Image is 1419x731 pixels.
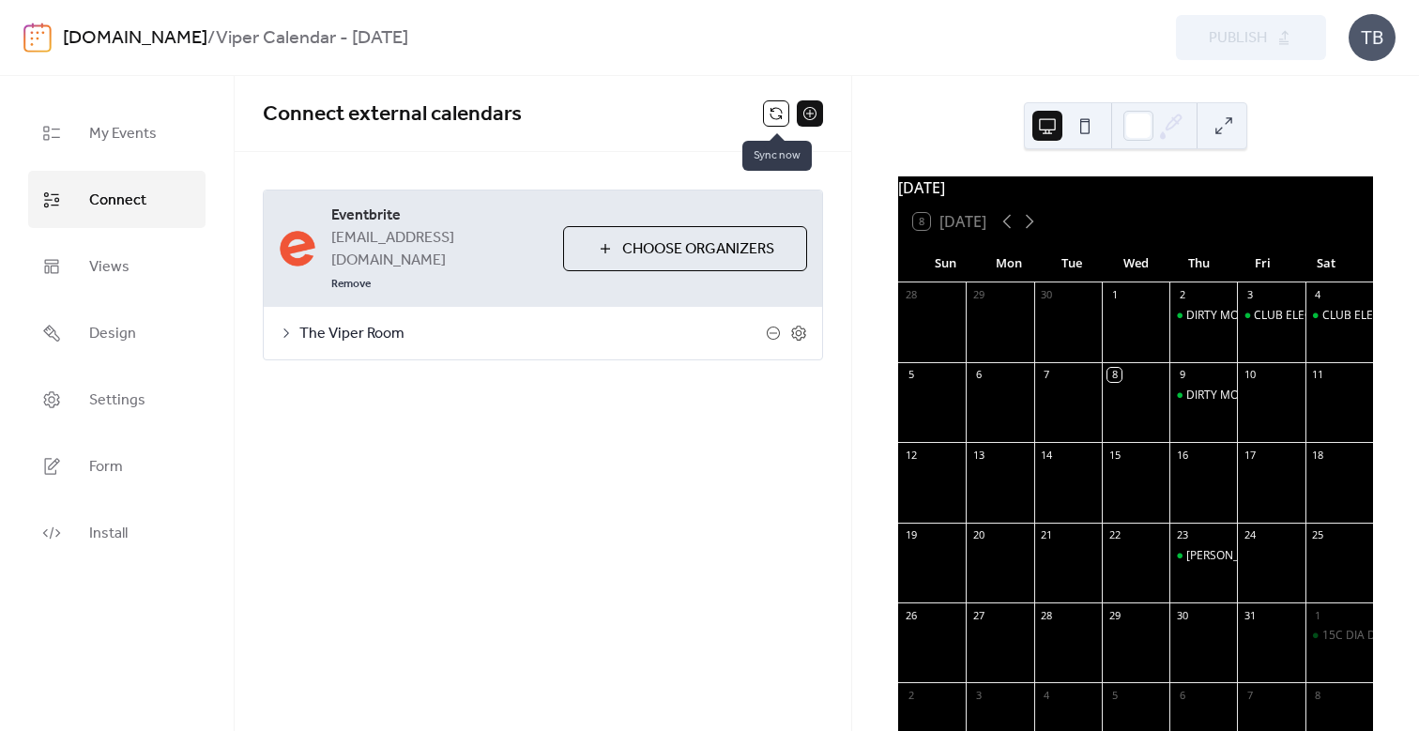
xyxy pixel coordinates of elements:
[1107,688,1121,702] div: 5
[299,323,766,345] span: The Viper Room
[1040,608,1054,622] div: 28
[913,245,977,282] div: Sun
[971,688,985,702] div: 3
[1040,288,1054,302] div: 30
[1040,688,1054,702] div: 4
[1243,288,1257,302] div: 3
[331,205,548,227] span: Eventbrite
[904,288,918,302] div: 28
[1175,608,1189,622] div: 30
[971,528,985,542] div: 20
[1107,448,1121,462] div: 15
[1107,288,1121,302] div: 1
[1311,528,1325,542] div: 25
[904,528,918,542] div: 19
[28,371,206,428] a: Settings
[1311,288,1325,302] div: 4
[1107,608,1121,622] div: 29
[63,21,207,56] a: [DOMAIN_NAME]
[1169,548,1237,564] div: JAMES HALL & THE LADIES OF… W JIMMY GNECCO AND RINGO’S CARR ALSO DJ CASPER!
[1104,245,1167,282] div: Wed
[1294,245,1358,282] div: Sat
[89,452,123,481] span: Form
[563,226,807,271] button: Choose Organizers
[28,237,206,295] a: Views
[1243,608,1257,622] div: 31
[1243,528,1257,542] div: 24
[89,519,128,548] span: Install
[89,386,145,415] span: Settings
[904,608,918,622] div: 26
[1107,368,1121,382] div: 8
[1175,688,1189,702] div: 6
[89,186,146,215] span: Connect
[1349,14,1396,61] div: TB
[971,448,985,462] div: 13
[977,245,1041,282] div: Mon
[28,504,206,561] a: Install
[1305,308,1373,324] div: CLUB ELECTRIC SATURDAY OCTOBER 4TH VIPER ROOM
[1167,245,1231,282] div: Thu
[279,230,316,267] img: eventbrite
[971,288,985,302] div: 29
[904,448,918,462] div: 12
[1040,528,1054,542] div: 21
[742,141,812,171] span: Sync now
[1243,368,1257,382] div: 10
[1175,288,1189,302] div: 2
[1107,528,1121,542] div: 22
[1311,448,1325,462] div: 18
[971,608,985,622] div: 27
[1237,308,1305,324] div: CLUB ELECTRIC VIPER ROOM FRIDAY OCTOBER 3RD
[1311,608,1325,622] div: 1
[1175,448,1189,462] div: 16
[904,688,918,702] div: 2
[28,104,206,161] a: My Events
[89,252,130,282] span: Views
[23,23,52,53] img: logo
[1186,308,1367,324] div: DIRTY MONDAYS PRESENTS: AZRA
[28,437,206,495] a: Form
[1169,308,1237,324] div: DIRTY MONDAYS PRESENTS: AZRA
[1311,368,1325,382] div: 11
[89,119,157,148] span: My Events
[622,238,774,261] span: Choose Organizers
[1311,688,1325,702] div: 8
[1243,448,1257,462] div: 17
[1041,245,1105,282] div: Tue
[89,319,136,348] span: Design
[1175,528,1189,542] div: 23
[28,304,206,361] a: Design
[1175,368,1189,382] div: 9
[1243,688,1257,702] div: 7
[898,176,1373,199] div: [DATE]
[216,21,408,56] b: Viper Calendar - [DATE]
[1040,448,1054,462] div: 14
[207,21,216,56] b: /
[263,94,522,135] span: Connect external calendars
[1231,245,1295,282] div: Fri
[904,368,918,382] div: 5
[331,227,548,272] span: [EMAIL_ADDRESS][DOMAIN_NAME]
[1169,388,1237,404] div: DIRTY MONDAYS PRESENTS: ANTHONY GASER (FEAT. KAGEORGIS)
[28,171,206,228] a: Connect
[331,277,371,292] span: Remove
[971,368,985,382] div: 6
[1305,628,1373,644] div: 15C DIA DE LOS RHINOS A COSTUME PARTY
[1040,368,1054,382] div: 7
